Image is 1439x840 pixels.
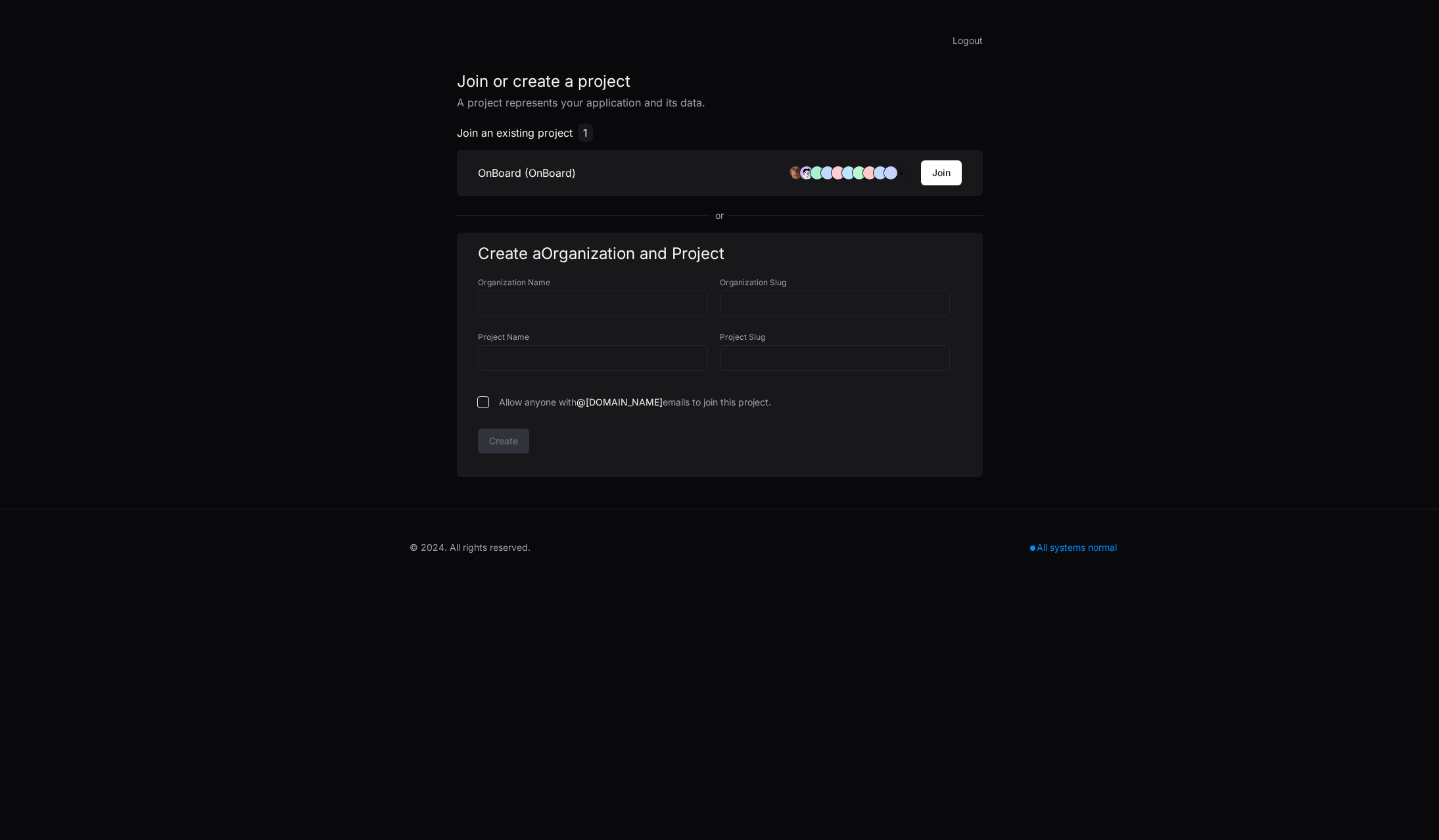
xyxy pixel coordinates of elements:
h1: Create a [478,243,962,264]
span: or [710,209,729,222]
label: Project Slug [720,332,962,342]
p: A project represents your application and its data. [457,95,983,110]
span: @[DOMAIN_NAME] [577,396,663,408]
h3: OnBoard (OnBoard) [478,165,576,181]
div: All systems normal [1022,538,1125,557]
img: avatar [790,166,803,179]
h1: Join or create a project [457,71,983,92]
span: Join an existing project [457,125,573,141]
span: Organization and Project [541,244,724,263]
span: Allow anyone with emails to join this project. [499,396,771,409]
img: avatar [800,166,813,179]
span: 1 [578,124,593,142]
label: Organization Name [478,277,720,288]
label: Project Name [478,332,720,342]
div: © 2024. All rights reserved. [410,541,531,554]
label: Organization Slug [720,277,962,288]
button: Join [921,160,962,185]
button: Logout [953,32,983,50]
div: + [895,166,908,179]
